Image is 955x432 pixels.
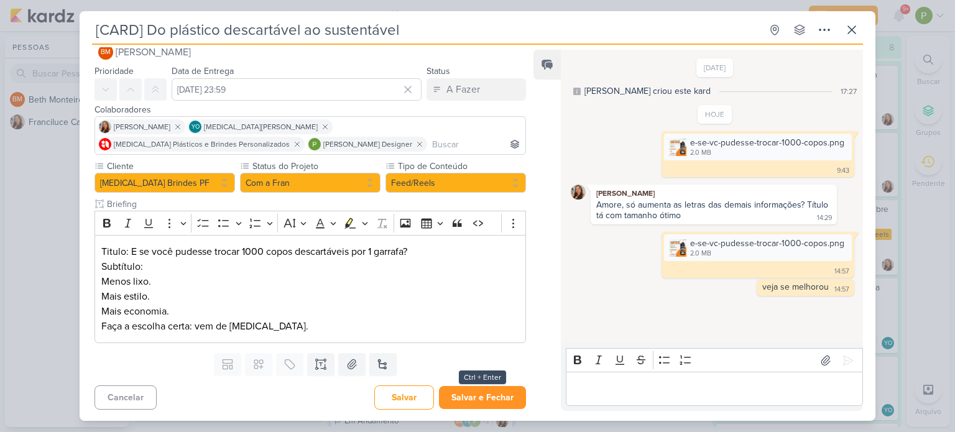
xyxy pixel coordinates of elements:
input: Kard Sem Título [92,19,761,41]
div: Editor toolbar [95,211,526,235]
input: Buscar [430,137,523,152]
div: A Fazer [446,82,480,97]
img: Paloma Paixão Designer [308,138,321,150]
img: L2aHxDmOOanMv5KcloQ4VVQSZjFPBj6jBneSn7KS.png [669,239,686,257]
div: [PERSON_NAME] [593,187,834,200]
div: Colaboradores [95,103,526,116]
img: Allegra Plásticos e Brindes Personalizados [99,138,111,150]
div: Editor toolbar [566,348,863,372]
div: e-se-vc-pudesse-trocar-1000-copos.png [690,237,844,250]
span: [MEDICAL_DATA][PERSON_NAME] [204,121,318,132]
p: Menos lixo. [101,274,519,289]
div: veja se melhorou [762,282,829,292]
div: Editor editing area: main [95,235,526,344]
p: Mais economia. [101,304,519,319]
label: Status [427,66,450,76]
button: Salvar [374,385,434,410]
div: 14:57 [834,267,849,277]
p: Mais estilo. [101,289,519,304]
p: Subtítulo: [101,259,519,274]
div: 2.0 MB [690,148,844,158]
label: Status do Projeto [251,160,381,173]
div: 14:57 [834,285,849,295]
button: Feed/Reels [385,173,526,193]
span: [MEDICAL_DATA] Plásticos e Brindes Personalizados [114,139,290,150]
div: Ctrl + Enter [459,370,506,384]
input: Select a date [172,78,422,101]
p: YO [191,124,200,131]
img: Franciluce Carvalho [99,121,111,133]
button: Salvar e Fechar [439,386,526,409]
span: [PERSON_NAME] [116,45,191,60]
div: Editor editing area: main [566,372,863,406]
div: 2.0 MB [690,249,844,259]
span: [PERSON_NAME] [114,121,170,132]
div: e-se-vc-pudesse-trocar-1000-copos.png [664,234,852,261]
button: BM [PERSON_NAME] [95,41,526,63]
button: Com a Fran [240,173,381,193]
img: Franciluce Carvalho [571,185,586,200]
p: Titulo: E se você pudesse trocar 1000 copos descartáveis por 1 garrafa? [101,244,519,259]
img: QkaGe9djdcqGk3w6NPcUaTaadmP8fNdgi4uOLRV5.png [669,139,686,156]
div: Amore, só aumenta as letras das demais informações? Título tá com tamanho ótimo [596,200,831,221]
label: Prioridade [95,66,134,76]
button: [MEDICAL_DATA] Brindes PF [95,173,235,193]
label: Data de Entrega [172,66,234,76]
button: A Fazer [427,78,526,101]
div: [PERSON_NAME] criou este kard [584,85,711,98]
label: Tipo de Conteúdo [397,160,526,173]
div: Yasmin Oliveira [189,121,201,133]
p: Faça a escolha certa: vem de [MEDICAL_DATA]. [101,319,519,334]
button: Cancelar [95,385,157,410]
input: Texto sem título [104,198,526,211]
div: e-se-vc-pudesse-trocar-1000-copos.png [690,136,844,149]
label: Cliente [106,160,235,173]
div: e-se-vc-pudesse-trocar-1000-copos.png [664,134,852,160]
div: Beth Monteiro [98,45,113,60]
span: [PERSON_NAME] Designer [323,139,412,150]
div: 9:43 [837,166,849,176]
div: 17:27 [841,86,857,97]
p: BM [101,49,111,56]
div: 14:29 [817,213,832,223]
